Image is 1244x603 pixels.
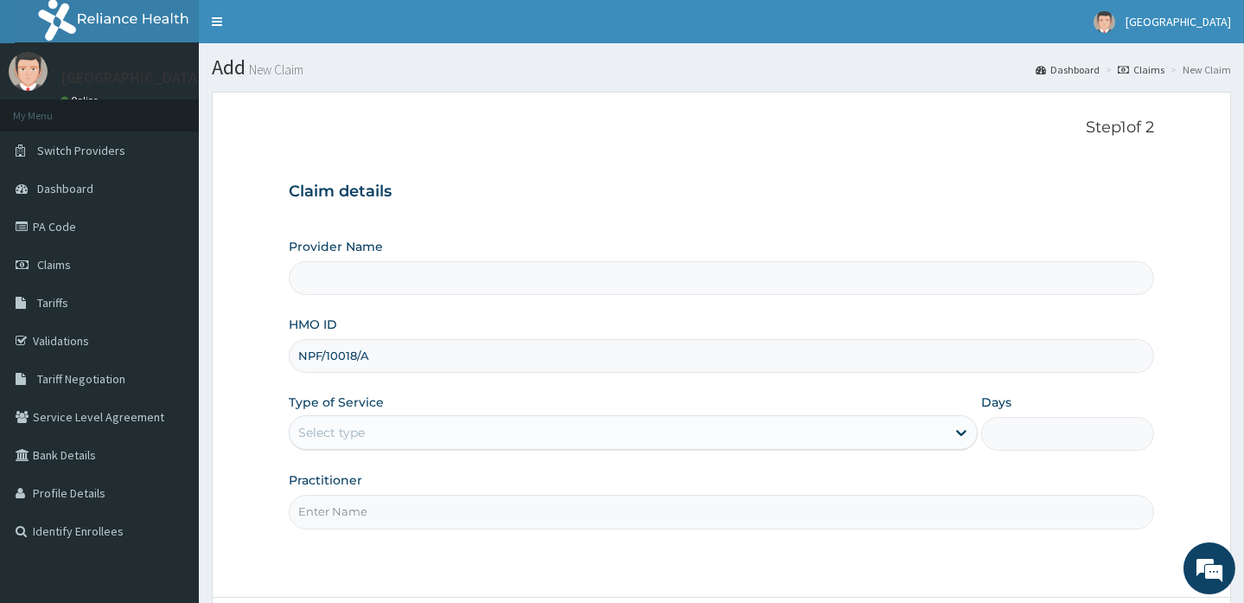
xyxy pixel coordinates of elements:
[212,56,1231,79] h1: Add
[1166,62,1231,77] li: New Claim
[289,316,337,333] label: HMO ID
[37,295,68,311] span: Tariffs
[981,394,1011,411] label: Days
[37,181,93,196] span: Dashboard
[61,94,102,106] a: Online
[246,63,303,76] small: New Claim
[1036,62,1100,77] a: Dashboard
[289,394,384,411] label: Type of Service
[289,339,1153,373] input: Enter HMO ID
[289,119,1153,138] p: Step 1 of 2
[289,238,383,255] label: Provider Name
[61,70,203,86] p: [GEOGRAPHIC_DATA]
[289,183,1153,202] h3: Claim details
[298,424,365,441] div: Select type
[1126,14,1231,29] span: [GEOGRAPHIC_DATA]
[9,52,48,91] img: User Image
[289,495,1153,529] input: Enter Name
[37,371,125,387] span: Tariff Negotiation
[289,471,362,489] label: Practitioner
[1094,11,1115,33] img: User Image
[37,257,71,273] span: Claims
[37,143,125,158] span: Switch Providers
[1118,62,1164,77] a: Claims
